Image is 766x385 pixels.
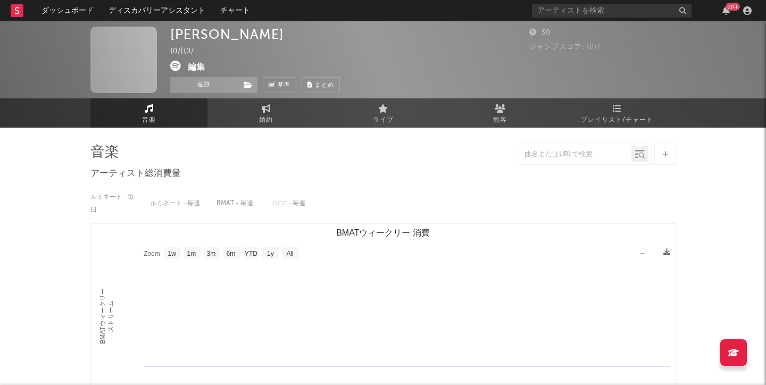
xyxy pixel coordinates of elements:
text: 1m [187,250,196,257]
input: アーティストを検索 [532,4,692,18]
span: 基準 [278,79,290,92]
text: 1w [168,250,177,257]
text: BMATウィークリー ストリーム [99,288,114,344]
span: プレイリスト/チャート [581,114,653,127]
text: BMATウィークリー 消費 [336,228,430,237]
text: Zoom [144,250,160,257]
text: 1y [267,250,274,257]
a: 観客 [442,98,559,128]
text: YTD [245,250,257,257]
button: 編集 [188,61,205,74]
button: {0/+ [722,6,730,15]
a: ライブ [324,98,442,128]
span: 音楽 [142,114,156,127]
span: 50 [529,29,551,36]
span: 観客 [493,114,507,127]
span: アーティスト総消費量 [90,168,181,180]
input: 曲名またはURLで検索 [519,150,631,159]
text: → [639,249,645,257]
text: 3m [207,250,216,257]
a: 基準 [263,77,296,93]
button: まとめ [302,77,340,93]
span: まとめ [315,82,334,88]
button: 追跡 [170,77,237,93]
span: ライブ [373,114,394,127]
span: ジャンプスコア: {0// [529,44,601,51]
a: 婚約 [207,98,324,128]
span: 婚約 [259,114,273,127]
text: 6m [227,250,236,257]
text: All [286,250,293,257]
div: {0/+ [726,3,740,11]
div: [PERSON_NAME] [170,27,284,42]
a: 音楽 [90,98,207,128]
a: プレイリスト/チャート [559,98,676,128]
div: {0/ | {0/ [170,45,206,58]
